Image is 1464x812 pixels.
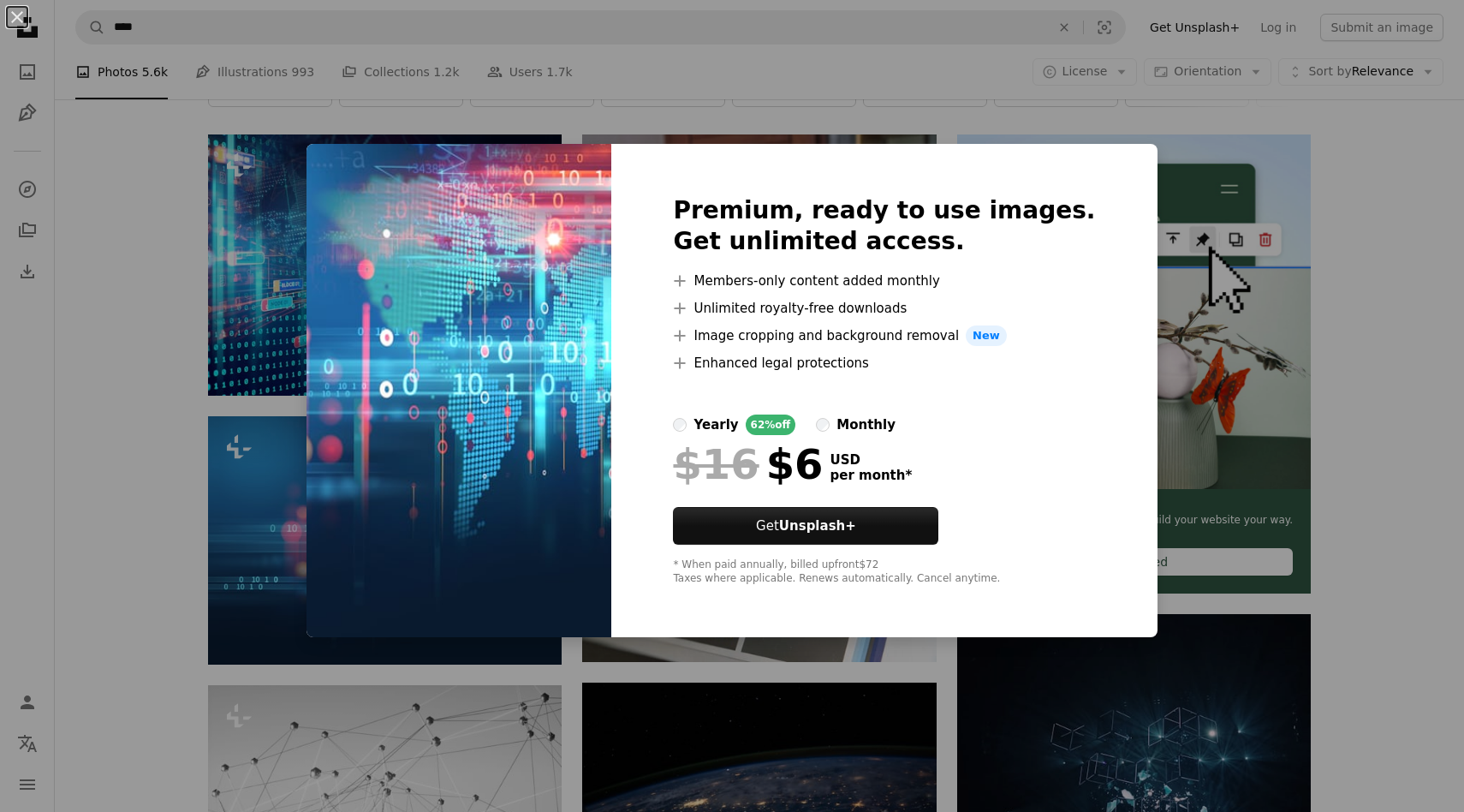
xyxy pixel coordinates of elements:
div: yearly [693,415,738,435]
input: yearly62%off [673,418,687,432]
img: premium_photo-1661881801573-6506e682cbd6 [306,144,611,637]
span: per month * [830,468,912,483]
button: GetUnsplash+ [673,507,938,545]
span: New [966,325,1007,346]
input: monthly [816,418,830,432]
li: Unlimited royalty-free downloads [673,298,1095,319]
li: Image cropping and background removal [673,325,1095,346]
div: monthly [836,415,896,435]
span: USD [830,452,912,468]
li: Members-only content added monthly [673,271,1095,291]
strong: Unsplash+ [779,518,856,534]
span: $16 [673,442,759,487]
div: $6 [673,442,823,487]
h2: Premium, ready to use images. Get unlimited access. [673,195,1095,257]
div: * When paid annually, billed upfront $72 Taxes where applicable. Renews automatically. Cancel any... [673,558,1095,586]
li: Enhanced legal protections [673,353,1095,373]
div: 62% off [746,415,796,435]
